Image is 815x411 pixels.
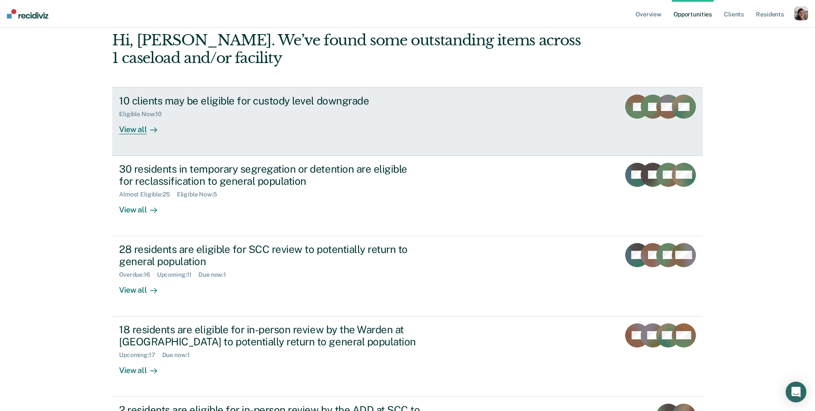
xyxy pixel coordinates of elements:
a: 30 residents in temporary segregation or detention are eligible for reclassification to general p... [112,156,703,236]
div: View all [119,198,167,215]
div: View all [119,118,167,135]
div: Upcoming : 11 [157,271,199,278]
div: View all [119,359,167,376]
div: Open Intercom Messenger [786,382,806,402]
div: Almost Eligible : 25 [119,191,177,198]
div: 30 residents in temporary segregation or detention are eligible for reclassification to general p... [119,163,422,188]
div: View all [119,278,167,295]
div: 28 residents are eligible for SCC review to potentially return to general population [119,243,422,268]
div: 10 clients may be eligible for custody level downgrade [119,95,422,107]
div: Due now : 1 [162,351,197,359]
a: 10 clients may be eligible for custody level downgradeEligible Now:10View all [112,87,703,155]
div: 18 residents are eligible for in-person review by the Warden at [GEOGRAPHIC_DATA] to potentially ... [119,323,422,348]
div: Overdue : 16 [119,271,157,278]
div: Due now : 1 [198,271,233,278]
div: Hi, [PERSON_NAME]. We’ve found some outstanding items across 1 caseload and/or facility [112,32,585,67]
div: Upcoming : 17 [119,351,162,359]
div: Eligible Now : 10 [119,111,169,118]
a: 28 residents are eligible for SCC review to potentially return to general populationOverdue:16Upc... [112,236,703,316]
img: Recidiviz [7,9,48,19]
div: Eligible Now : 5 [177,191,224,198]
a: 18 residents are eligible for in-person review by the Warden at [GEOGRAPHIC_DATA] to potentially ... [112,316,703,397]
